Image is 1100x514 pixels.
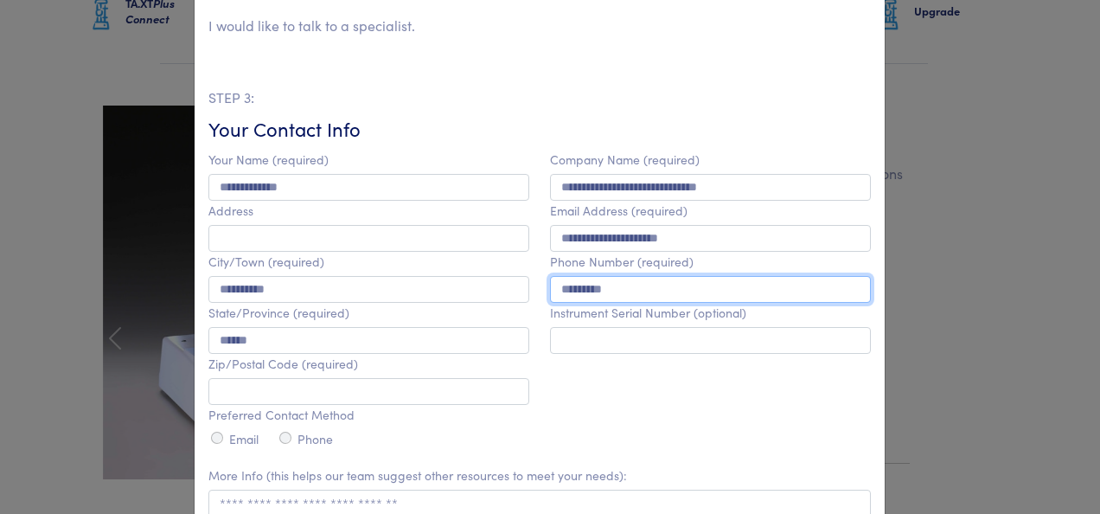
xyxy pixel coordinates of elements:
label: Address [208,203,253,218]
label: Email Address (required) [550,203,687,218]
label: More Info (this helps our team suggest other resources to meet your needs): [208,468,627,483]
label: Preferred Contact Method [208,408,355,422]
label: Instrument Serial Number (optional) [550,305,746,320]
h6: Your Contact Info [208,116,871,143]
label: Phone Number (required) [550,254,694,269]
label: Phone [297,432,333,447]
label: Your Name (required) [208,152,329,167]
label: Company Name (required) [550,152,700,167]
label: State/Province (required) [208,305,349,320]
label: Email [229,432,259,447]
p: STEP 3: [208,87,871,109]
li: I would like to talk to a specialist. [208,15,415,37]
label: City/Town (required) [208,254,324,269]
label: Zip/Postal Code (required) [208,357,358,371]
